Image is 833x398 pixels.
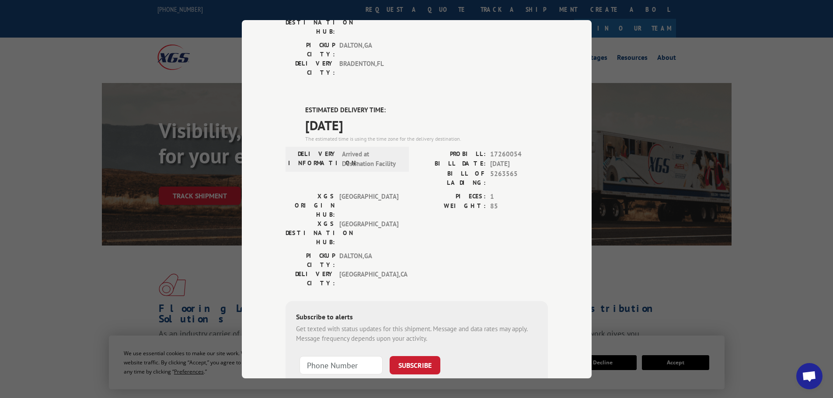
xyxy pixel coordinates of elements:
span: Arrived at Destination Facility [342,149,401,169]
span: [DATE] [490,159,548,169]
label: XGS ORIGIN HUB: [286,191,335,219]
label: ESTIMATED DELIVERY TIME: [305,105,548,115]
label: BILL DATE: [417,159,486,169]
span: LAKELAND [339,9,398,36]
label: PICKUP CITY: [286,41,335,59]
label: BILL OF LADING: [417,169,486,187]
div: Subscribe to alerts [296,311,537,324]
span: BRADENTON , FL [339,59,398,77]
label: PICKUP CITY: [286,251,335,269]
button: SUBSCRIBE [390,356,440,374]
div: Get texted with status updates for this shipment. Message and data rates may apply. Message frequ... [296,324,537,343]
label: PIECES: [417,191,486,201]
span: [GEOGRAPHIC_DATA] , CA [339,269,398,287]
label: WEIGHT: [417,201,486,211]
span: 5263565 [490,169,548,187]
span: [DATE] [305,115,548,135]
div: The estimated time is using the time zone for the delivery destination. [305,135,548,142]
label: DELIVERY CITY: [286,269,335,287]
span: [GEOGRAPHIC_DATA] [339,219,398,246]
span: [GEOGRAPHIC_DATA] [339,191,398,219]
span: DALTON , GA [339,251,398,269]
label: DELIVERY CITY: [286,59,335,77]
input: Phone Number [300,356,383,374]
span: 85 [490,201,548,211]
span: 1 [490,191,548,201]
label: DELIVERY INFORMATION: [288,149,338,169]
span: DALTON , GA [339,41,398,59]
div: Open chat [796,363,823,389]
label: PROBILL: [417,149,486,159]
span: 17260054 [490,149,548,159]
label: XGS DESTINATION HUB: [286,9,335,36]
label: XGS DESTINATION HUB: [286,219,335,246]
